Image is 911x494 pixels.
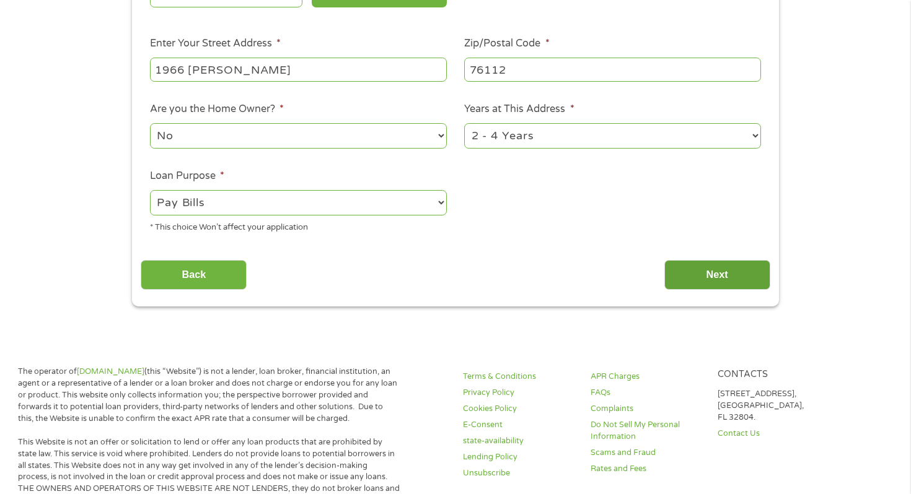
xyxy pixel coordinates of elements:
[150,217,447,234] div: * This choice Won’t affect your application
[463,451,575,463] a: Lending Policy
[150,37,281,50] label: Enter Your Street Address
[718,428,830,440] a: Contact Us
[463,387,575,399] a: Privacy Policy
[718,369,830,381] h4: Contacts
[141,260,247,290] input: Back
[464,103,574,116] label: Years at This Address
[591,419,703,443] a: Do Not Sell My Personal Information
[463,435,575,447] a: state-availability
[591,387,703,399] a: FAQs
[150,103,284,116] label: Are you the Home Owner?
[464,37,549,50] label: Zip/Postal Code
[591,371,703,383] a: APR Charges
[463,467,575,479] a: Unsubscribe
[18,366,400,424] p: The operator of (this “Website”) is not a lender, loan broker, financial institution, an agent or...
[591,403,703,415] a: Complaints
[150,170,224,183] label: Loan Purpose
[463,419,575,431] a: E-Consent
[664,260,770,290] input: Next
[150,58,447,81] input: 1 Main Street
[591,463,703,475] a: Rates and Fees
[718,388,830,423] p: [STREET_ADDRESS], [GEOGRAPHIC_DATA], FL 32804.
[463,371,575,383] a: Terms & Conditions
[591,447,703,459] a: Scams and Fraud
[77,366,144,376] a: [DOMAIN_NAME]
[463,403,575,415] a: Cookies Policy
